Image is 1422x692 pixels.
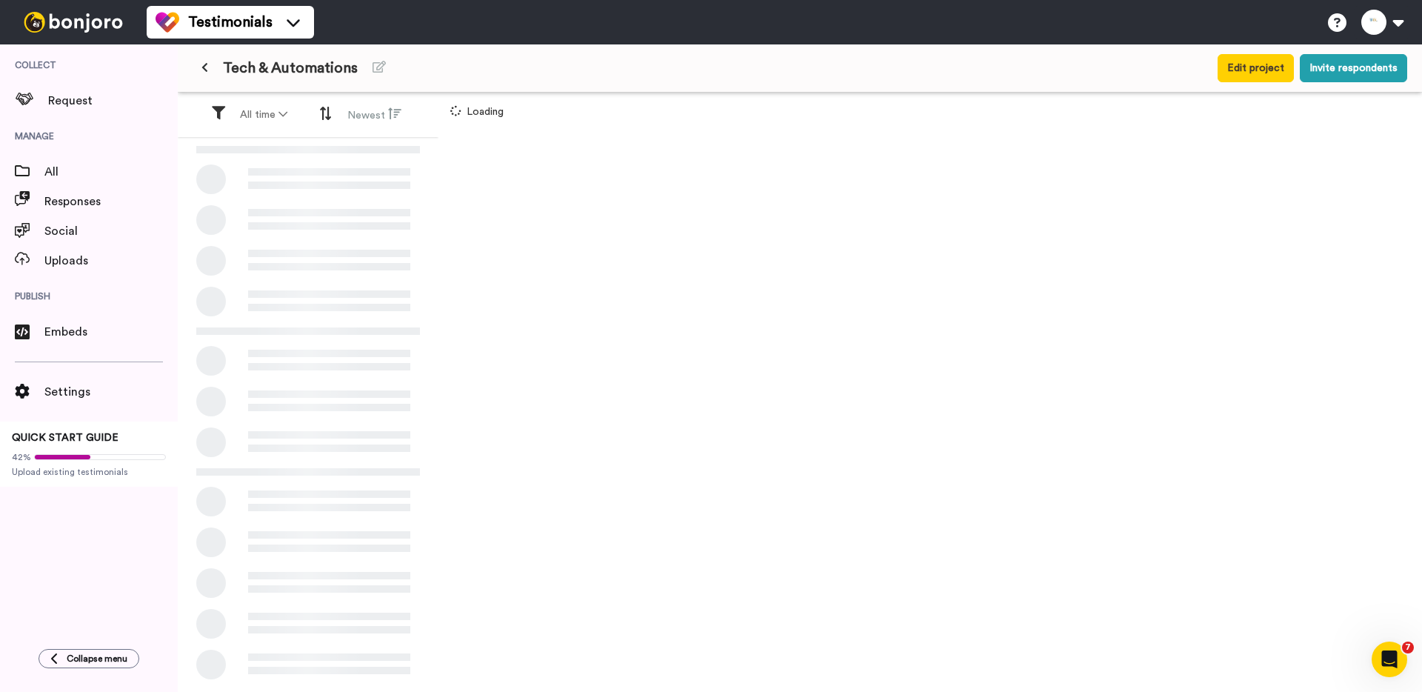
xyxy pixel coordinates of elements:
[12,451,31,463] span: 42%
[39,649,139,668] button: Collapse menu
[67,653,127,665] span: Collapse menu
[12,433,118,443] span: QUICK START GUIDE
[1300,54,1407,82] button: Invite respondents
[48,92,178,110] span: Request
[44,163,178,181] span: All
[44,193,178,210] span: Responses
[44,222,178,240] span: Social
[1372,642,1407,677] iframe: Intercom live chat
[231,102,296,128] button: All time
[338,101,410,129] button: Newest
[44,252,178,270] span: Uploads
[18,12,129,33] img: bj-logo-header-white.svg
[44,323,178,341] span: Embeds
[1218,54,1294,82] button: Edit project
[44,383,178,401] span: Settings
[156,10,179,34] img: tm-color.svg
[1402,642,1414,653] span: 7
[188,12,273,33] span: Testimonials
[12,466,166,478] span: Upload existing testimonials
[223,58,358,79] span: Tech & Automations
